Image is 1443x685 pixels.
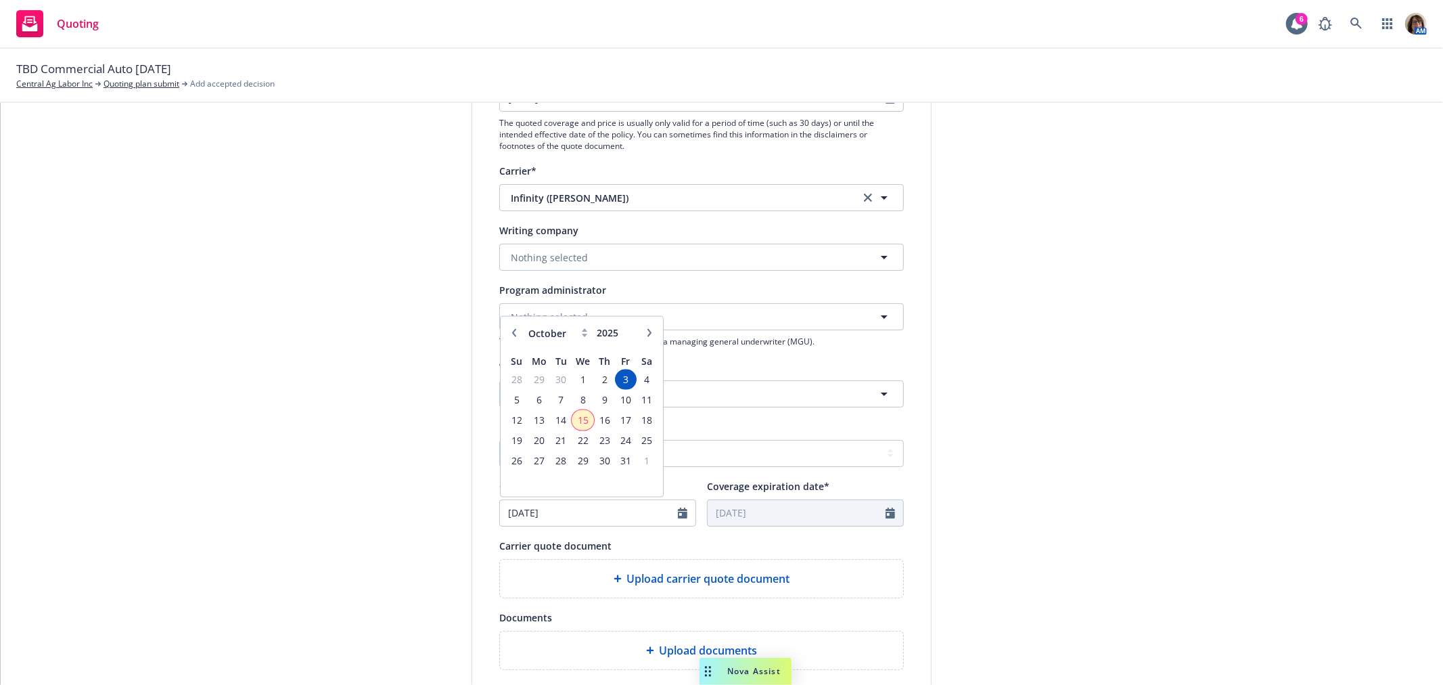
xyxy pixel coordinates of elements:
[637,410,658,430] td: 18
[527,430,550,450] td: 20
[637,430,658,450] td: 25
[507,391,526,408] span: 5
[638,371,656,388] span: 4
[511,310,588,324] span: Nothing selected
[616,391,635,408] span: 10
[616,371,635,388] span: 3
[595,452,614,469] span: 30
[573,371,593,388] span: 1
[552,432,570,449] span: 21
[507,452,526,469] span: 26
[638,432,656,449] span: 25
[1296,13,1308,25] div: 6
[1405,13,1427,35] img: photo
[528,432,549,449] span: 20
[527,369,550,389] td: 29
[573,452,593,469] span: 29
[499,559,904,598] div: Upload carrier quote document
[622,355,631,368] span: Fr
[886,508,895,518] button: Calendar
[637,389,658,410] td: 11
[528,391,549,408] span: 6
[707,480,829,493] span: Coverage expiration date*
[499,224,578,237] span: Writing company
[507,371,526,388] span: 28
[552,412,570,428] span: 14
[499,184,904,211] button: Infinity ([PERSON_NAME])clear selection
[573,432,593,449] span: 22
[576,355,590,368] span: We
[499,380,904,407] button: Nothing selected
[1343,10,1370,37] a: Search
[511,250,588,265] span: Nothing selected
[572,389,594,410] td: 8
[551,410,572,430] td: 14
[499,631,904,670] div: Upload documents
[660,642,758,659] span: Upload documents
[678,508,687,518] svg: Calendar
[507,412,526,428] span: 12
[528,452,549,469] span: 27
[506,450,527,470] td: 26
[572,470,594,491] td: empty-day-cell
[616,452,635,469] span: 31
[552,452,570,469] span: 28
[527,410,550,430] td: 13
[594,470,615,491] td: empty-day-cell
[506,470,527,491] td: empty-day-cell
[551,470,572,491] td: empty-day-cell
[1374,10,1401,37] a: Switch app
[532,355,547,368] span: Mo
[552,371,570,388] span: 30
[594,450,615,470] td: 30
[700,658,792,685] button: Nova Assist
[104,78,179,90] a: Quoting plan submit
[638,412,656,428] span: 18
[499,611,552,624] span: Documents
[860,190,876,206] a: clear selection
[615,430,636,450] td: 24
[594,369,615,389] td: 2
[16,78,93,90] a: Central Ag Labor Inc
[511,355,522,368] span: Su
[552,391,570,408] span: 7
[500,500,678,526] input: MM/DD/YYYY
[527,470,550,491] td: empty-day-cell
[499,361,551,374] span: Wholesaler
[555,355,567,368] span: Tu
[506,389,527,410] td: 5
[57,18,99,29] span: Quoting
[572,450,594,470] td: 29
[572,410,594,430] td: 15
[499,420,557,433] span: Policy term*
[641,355,652,368] span: Sa
[506,410,527,430] td: 12
[615,369,636,389] td: 3
[511,191,840,205] span: Infinity ([PERSON_NAME])
[637,369,658,389] td: 4
[615,410,636,430] td: 17
[637,470,658,491] td: empty-day-cell
[16,60,171,78] span: TBD Commercial Auto [DATE]
[506,369,527,389] td: 28
[190,78,275,90] span: Add accepted decision
[627,571,790,587] span: Upload carrier quote document
[499,164,536,177] span: Carrier*
[615,470,636,491] td: empty-day-cell
[599,355,610,368] span: Th
[573,412,593,428] span: 15
[1312,10,1339,37] a: Report a Bug
[595,391,614,408] span: 9
[499,539,612,552] span: Carrier quote document
[637,450,658,470] td: 1
[499,284,606,296] span: Program administrator
[528,412,549,428] span: 13
[595,412,614,428] span: 16
[499,117,904,152] span: The quoted coverage and price is usually only valid for a period of time (such as 30 days) or unt...
[551,369,572,389] td: 30
[572,369,594,389] td: 1
[615,450,636,470] td: 31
